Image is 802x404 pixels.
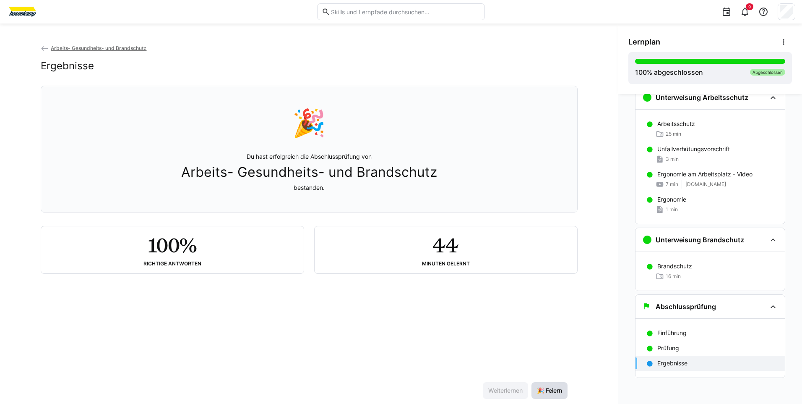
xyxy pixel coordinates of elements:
p: Arbeitsschutz [657,120,695,128]
h2: 44 [432,233,458,257]
span: 7 min [666,181,678,188]
p: Ergonomie am Arbeitsplatz - Video [657,170,753,178]
p: Brandschutz [657,262,692,270]
span: 25 min [666,131,681,137]
button: 🎉 Feiern [531,382,568,399]
input: Skills und Lernpfade durchsuchen… [330,8,480,16]
h3: Abschlussprüfung [656,302,716,311]
div: Richtige Antworten [143,261,201,267]
p: Prüfung [657,344,679,352]
span: 16 min [666,273,681,280]
span: 100 [635,68,647,76]
p: Ergonomie [657,195,686,204]
span: Arbeits- Gesundheits- und Brandschutz [51,45,146,51]
span: Arbeits- Gesundheits- und Brandschutz [181,164,437,180]
span: 3 min [666,156,679,163]
div: Abgeschlossen [750,69,785,76]
div: 🎉 [292,106,326,139]
h3: Unterweisung Brandschutz [656,236,744,244]
h3: Unterweisung Arbeitsschutz [656,93,748,102]
p: Du hast erfolgreich die Abschlussprüfung von bestanden. [181,152,437,192]
div: Minuten gelernt [422,261,470,267]
span: 9 [748,4,751,9]
span: 🎉 Feiern [536,386,563,395]
button: Weiterlernen [483,382,528,399]
p: Ergebnisse [657,359,687,367]
a: Arbeits- Gesundheits- und Brandschutz [41,45,147,51]
span: Lernplan [628,37,660,47]
p: Einführung [657,329,687,337]
h2: Ergebnisse [41,60,94,72]
span: 1 min [666,206,678,213]
p: Unfallverhütungsvorschrift [657,145,730,153]
h2: 100% [148,233,196,257]
span: Weiterlernen [487,386,524,395]
span: [DOMAIN_NAME] [685,181,726,188]
div: % abgeschlossen [635,67,703,77]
